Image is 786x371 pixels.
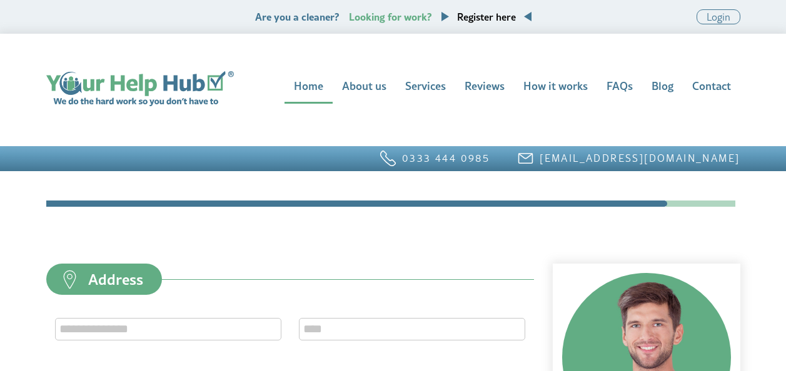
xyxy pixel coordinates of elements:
[349,9,432,24] span: Looking for work?
[642,71,683,103] a: Blog
[514,71,597,103] a: How it works
[597,71,642,103] a: FAQs
[46,200,463,207] li: Contact
[333,71,396,103] a: About us
[697,9,740,24] a: Login
[598,200,667,207] li: Address
[461,200,531,207] li: Quote
[46,71,234,106] img: Your Help Hub logo
[455,71,514,103] a: Reviews
[402,151,490,165] a: 0333 444 0985
[540,151,740,165] a: [EMAIL_ADDRESS][DOMAIN_NAME]
[46,71,234,106] a: Home
[666,200,735,207] li: Contractor
[88,272,143,287] span: Address
[46,244,740,264] h1: Address
[285,71,333,103] a: Home
[457,9,516,24] a: Register here
[530,200,599,207] li: Time
[255,11,532,22] p: Are you a cleaner?
[56,265,84,294] img: address.svg
[683,71,740,103] a: Contact
[396,71,455,103] a: Services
